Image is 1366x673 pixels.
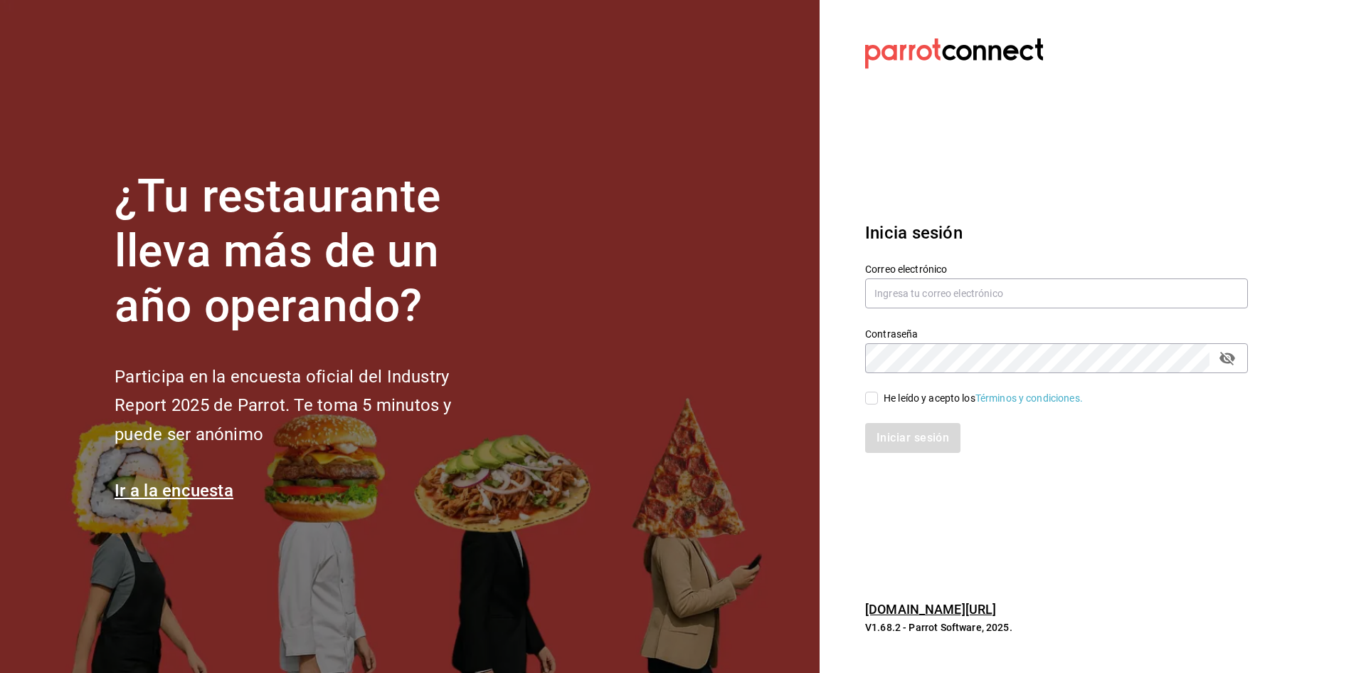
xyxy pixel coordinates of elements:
[115,362,499,449] h2: Participa en la encuesta oficial del Industry Report 2025 de Parrot. Te toma 5 minutos y puede se...
[115,481,233,501] a: Ir a la encuesta
[1215,346,1239,370] button: passwordField
[884,391,1083,406] div: He leído y acepto los
[865,329,1248,339] label: Contraseña
[115,169,499,333] h1: ¿Tu restaurante lleva más de un año operando?
[865,620,1248,635] p: V1.68.2 - Parrot Software, 2025.
[865,602,996,617] a: [DOMAIN_NAME][URL]
[865,220,1248,246] h3: Inicia sesión
[865,278,1248,308] input: Ingresa tu correo electrónico
[865,264,1248,274] label: Correo electrónico
[975,392,1083,404] a: Términos y condiciones.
